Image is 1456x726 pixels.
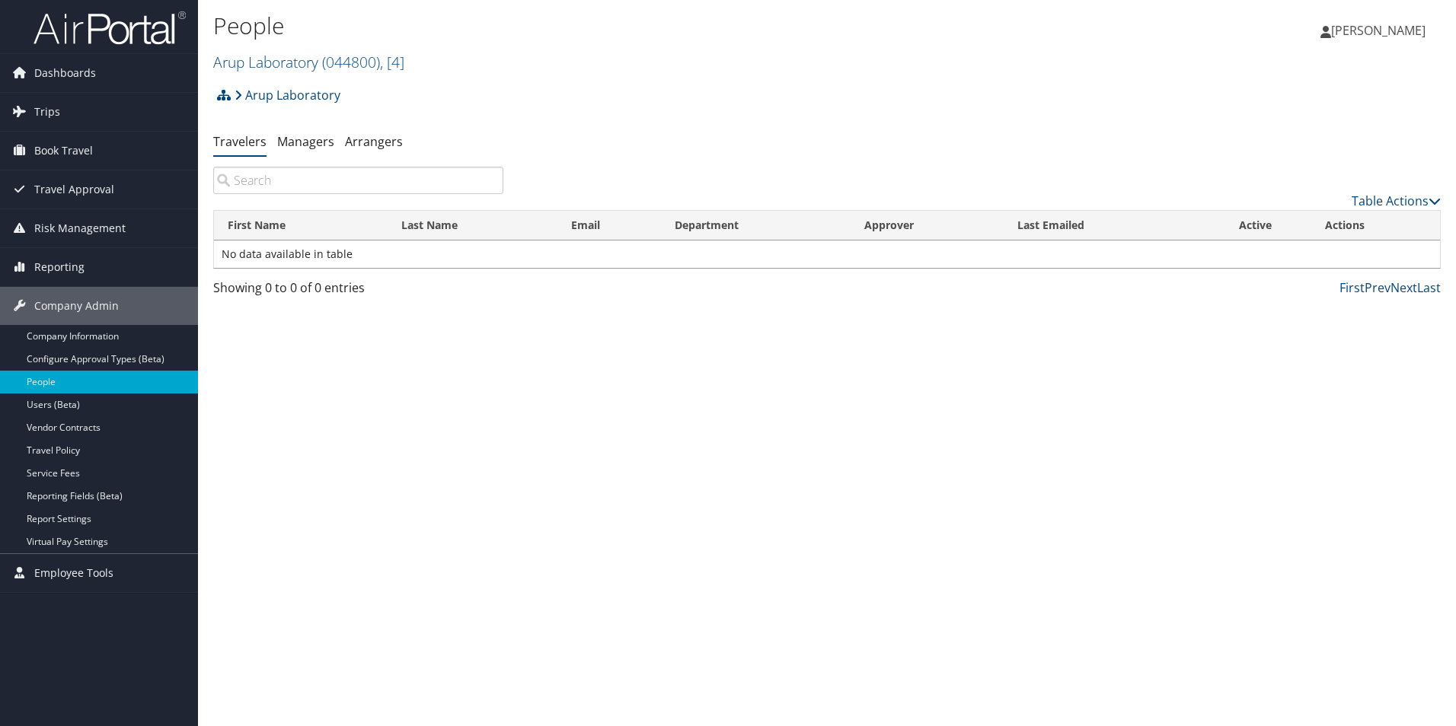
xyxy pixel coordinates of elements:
span: Risk Management [34,209,126,247]
a: First [1339,279,1365,296]
h1: People [213,10,1032,42]
span: Trips [34,93,60,131]
th: Approver [851,211,1003,240]
span: ( 044800 ) [322,52,380,72]
th: Actions [1311,211,1440,240]
a: Table Actions [1352,193,1441,209]
a: Next [1391,279,1417,296]
th: Last Emailed: activate to sort column ascending [1004,211,1199,240]
th: Email: activate to sort column ascending [557,211,661,240]
img: airportal-logo.png [34,10,186,46]
span: Book Travel [34,132,93,170]
span: Employee Tools [34,554,113,592]
th: Last Name: activate to sort column descending [388,211,557,240]
td: No data available in table [214,240,1440,268]
a: Arrangers [345,133,403,150]
span: , [ 4 ] [380,52,404,72]
a: Arup Laboratory [235,80,340,110]
a: Last [1417,279,1441,296]
span: Company Admin [34,287,119,325]
a: Arup Laboratory [213,52,404,72]
span: Dashboards [34,54,96,92]
span: Reporting [34,248,85,286]
span: [PERSON_NAME] [1331,22,1426,39]
th: Active: activate to sort column ascending [1199,211,1312,240]
a: Travelers [213,133,267,150]
a: [PERSON_NAME] [1320,8,1441,53]
a: Prev [1365,279,1391,296]
input: Search [213,167,503,194]
th: Department: activate to sort column ascending [661,211,851,240]
th: First Name: activate to sort column ascending [214,211,388,240]
div: Showing 0 to 0 of 0 entries [213,279,503,304]
span: Travel Approval [34,170,114,209]
a: Managers [277,133,334,150]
